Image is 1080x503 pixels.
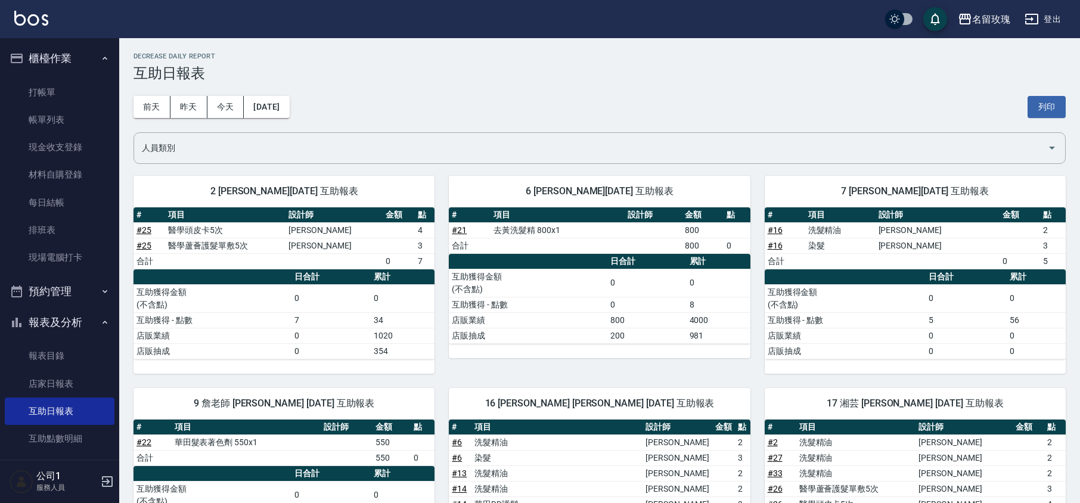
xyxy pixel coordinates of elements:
th: 設計師 [321,420,373,435]
td: [PERSON_NAME] [915,450,1013,465]
a: 設計師日報表 [5,452,114,480]
button: 列印 [1028,96,1066,118]
td: 店販業績 [449,312,607,328]
th: 累計 [371,466,435,482]
a: 每日結帳 [5,189,114,216]
th: 點 [415,207,435,223]
td: 華田髮表著色劑 550x1 [172,434,321,450]
button: 前天 [134,96,170,118]
td: 互助獲得金額 (不含點) [449,269,607,297]
td: 3 [1040,238,1066,253]
td: 3 [735,450,750,465]
span: 6 [PERSON_NAME][DATE] 互助報表 [463,185,735,197]
td: 醫學頭皮卡5次 [165,222,285,238]
span: 2 [PERSON_NAME][DATE] 互助報表 [148,185,420,197]
a: 互助日報表 [5,398,114,425]
td: 7 [415,253,435,269]
td: 0 [291,284,371,312]
td: 洗髮精油 [796,450,916,465]
td: 0 [291,343,371,359]
button: 櫃檯作業 [5,43,114,74]
a: #25 [136,225,151,235]
td: 0 [1007,328,1066,343]
td: 34 [371,312,435,328]
th: 項目 [796,420,916,435]
th: 項目 [491,207,625,223]
td: 醫學蘆薈護髮單敷5次 [796,481,916,496]
th: 累計 [687,254,750,269]
th: 累計 [1007,269,1066,285]
button: 昨天 [170,96,207,118]
table: a dense table [765,207,1066,269]
td: 0 [607,297,687,312]
td: [PERSON_NAME] [285,222,383,238]
th: # [134,207,165,223]
a: 打帳單 [5,79,114,106]
td: 800 [682,238,724,253]
td: [PERSON_NAME] [876,238,1000,253]
a: #14 [452,484,467,493]
td: 洗髮精油 [471,481,643,496]
a: #26 [768,484,783,493]
td: 200 [607,328,687,343]
a: #33 [768,468,783,478]
a: #16 [768,241,783,250]
td: 550 [373,450,411,465]
button: 名留玫瑰 [953,7,1015,32]
th: 金額 [682,207,724,223]
th: 金額 [712,420,735,435]
button: 登出 [1020,8,1066,30]
td: [PERSON_NAME] [915,434,1013,450]
table: a dense table [449,254,750,344]
a: 材料自購登錄 [5,161,114,188]
td: 2 [735,465,750,481]
a: 排班表 [5,216,114,244]
td: 981 [687,328,750,343]
td: 2 [1044,434,1066,450]
td: 3 [415,238,435,253]
a: 現金收支登錄 [5,133,114,161]
h2: Decrease Daily Report [134,52,1066,60]
td: 互助獲得 - 點數 [449,297,607,312]
th: 設計師 [625,207,682,223]
th: 設計師 [643,420,712,435]
td: 1020 [371,328,435,343]
td: 染髮 [805,238,876,253]
td: 0 [724,238,750,253]
td: 店販抽成 [134,343,291,359]
td: 店販抽成 [765,343,926,359]
td: 8 [687,297,750,312]
td: [PERSON_NAME] [643,465,712,481]
td: 5 [926,312,1007,328]
a: #16 [768,225,783,235]
td: 去黃洗髮精 800x1 [491,222,625,238]
td: 354 [371,343,435,359]
td: 店販業績 [134,328,291,343]
td: 合計 [765,253,805,269]
th: # [449,207,491,223]
td: [PERSON_NAME] [643,481,712,496]
th: 日合計 [926,269,1007,285]
a: #13 [452,468,467,478]
td: 2 [735,434,750,450]
a: 帳單列表 [5,106,114,133]
td: 3 [1044,481,1066,496]
th: # [765,207,805,223]
button: 今天 [207,96,244,118]
td: [PERSON_NAME] [643,434,712,450]
th: 設計師 [915,420,1013,435]
th: # [765,420,796,435]
td: 0 [687,269,750,297]
a: #27 [768,453,783,462]
td: 4 [415,222,435,238]
td: 0 [383,253,414,269]
th: # [134,420,172,435]
td: 0 [607,269,687,297]
td: 56 [1007,312,1066,328]
td: 0 [926,328,1007,343]
a: 現場電腦打卡 [5,244,114,271]
th: 金額 [1013,420,1044,435]
div: 名留玫瑰 [972,12,1010,27]
td: [PERSON_NAME] [915,481,1013,496]
th: 點 [1044,420,1066,435]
